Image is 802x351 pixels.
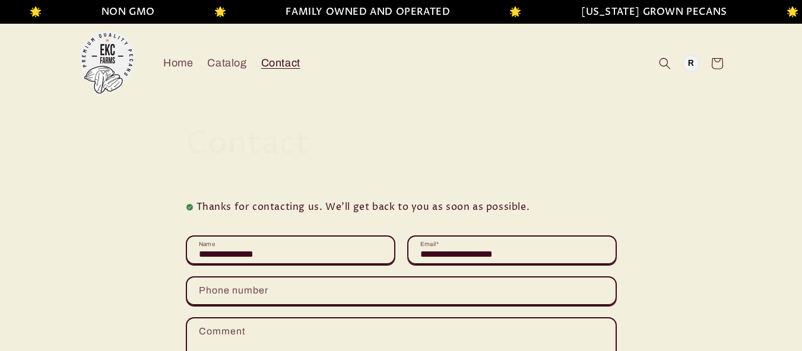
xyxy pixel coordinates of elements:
[23,4,35,21] li: 🌟
[200,49,253,77] a: Catalog
[254,49,308,77] a: Contact
[207,56,246,70] span: Catalog
[318,4,331,21] li: 🌟
[94,4,259,21] li: FAMILY OWNED AND OPERATED
[261,56,300,70] span: Contact
[75,31,140,96] img: EKC Pecans
[652,50,678,76] summary: Search
[163,56,193,70] span: Home
[186,202,617,212] h2: Thanks for contacting us. We'll get back to you as soon as possible.
[186,124,617,164] h1: Contact
[156,49,200,77] a: Home
[779,4,792,21] li: 🌟
[70,26,144,100] a: EKC Pecans
[667,4,720,21] li: NON GMO
[595,4,607,21] li: 🌟
[389,4,535,21] li: [US_STATE] GROWN PECANS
